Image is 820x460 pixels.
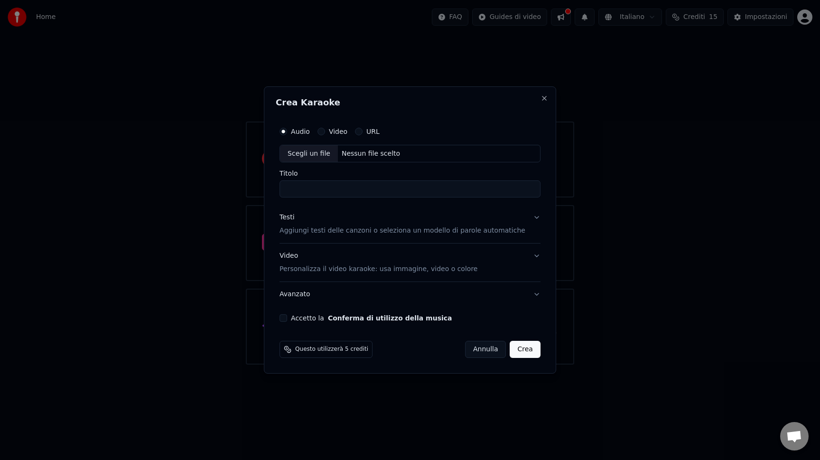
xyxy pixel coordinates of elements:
div: Video [280,252,477,274]
h2: Crea Karaoke [276,98,544,107]
button: Accetto la [328,315,452,321]
div: Scegli un file [280,145,338,162]
button: Annulla [465,341,506,358]
button: Crea [510,341,540,358]
p: Personalizza il video karaoke: usa immagine, video o colore [280,264,477,274]
button: TestiAggiungi testi delle canzoni o seleziona un modello di parole automatiche [280,206,540,244]
label: Video [329,128,347,135]
button: Avanzato [280,282,540,307]
label: Titolo [280,170,540,177]
div: Nessun file scelto [338,149,404,159]
span: Questo utilizzerà 5 crediti [295,346,368,353]
label: Accetto la [291,315,452,321]
p: Aggiungi testi delle canzoni o seleziona un modello di parole automatiche [280,226,525,236]
div: Testi [280,213,294,223]
label: URL [366,128,380,135]
button: VideoPersonalizza il video karaoke: usa immagine, video o colore [280,244,540,282]
label: Audio [291,128,310,135]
